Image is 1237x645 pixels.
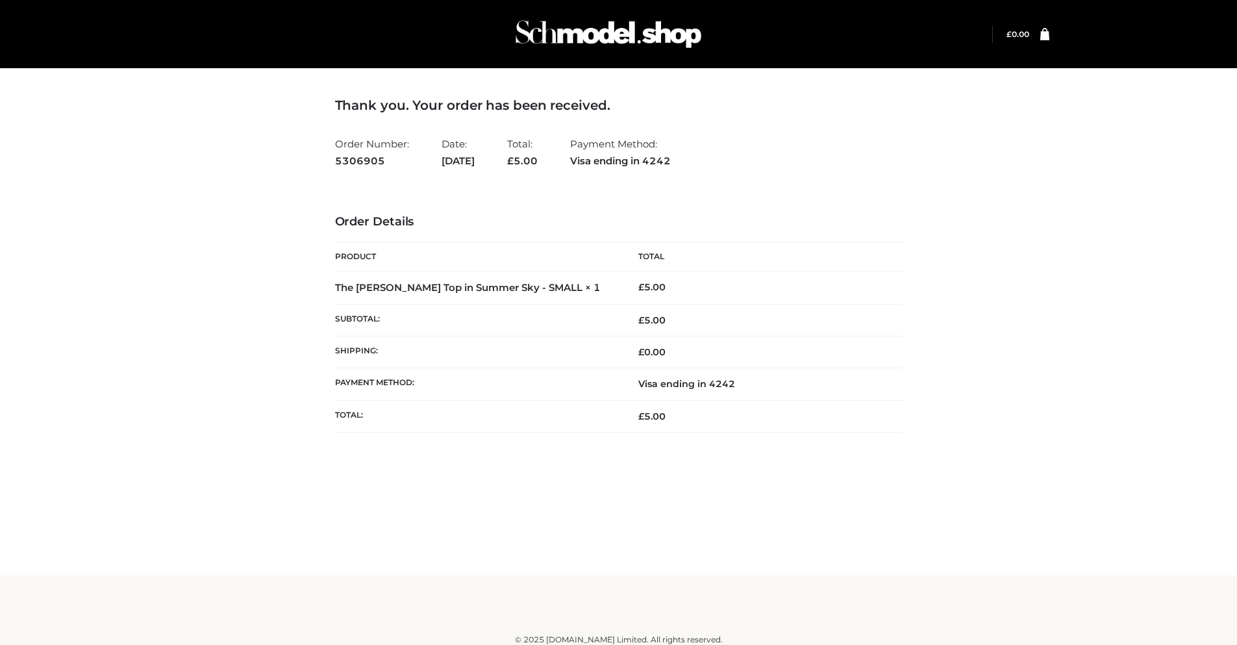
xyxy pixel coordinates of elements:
[638,411,666,422] span: 5.00
[638,346,644,358] span: £
[335,97,903,113] h3: Thank you. Your order has been received.
[1006,29,1012,39] span: £
[570,133,671,172] li: Payment Method:
[335,304,619,336] th: Subtotal:
[619,242,903,272] th: Total
[619,368,903,400] td: Visa ending in 4242
[638,346,666,358] bdi: 0.00
[638,314,666,326] span: 5.00
[507,133,538,172] li: Total:
[335,368,619,400] th: Payment method:
[442,133,475,172] li: Date:
[638,281,644,293] span: £
[335,242,619,272] th: Product
[638,411,644,422] span: £
[507,155,514,167] span: £
[335,153,409,170] strong: 5306905
[442,153,475,170] strong: [DATE]
[335,281,582,294] a: The [PERSON_NAME] Top in Summer Sky - SMALL
[335,400,619,432] th: Total:
[335,215,903,229] h3: Order Details
[638,314,644,326] span: £
[585,281,601,294] strong: × 1
[335,336,619,368] th: Shipping:
[335,133,409,172] li: Order Number:
[507,155,538,167] span: 5.00
[1006,29,1029,39] bdi: 0.00
[570,153,671,170] strong: Visa ending in 4242
[511,8,706,60] img: Schmodel Admin 964
[638,281,666,293] bdi: 5.00
[1006,29,1029,39] a: £0.00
